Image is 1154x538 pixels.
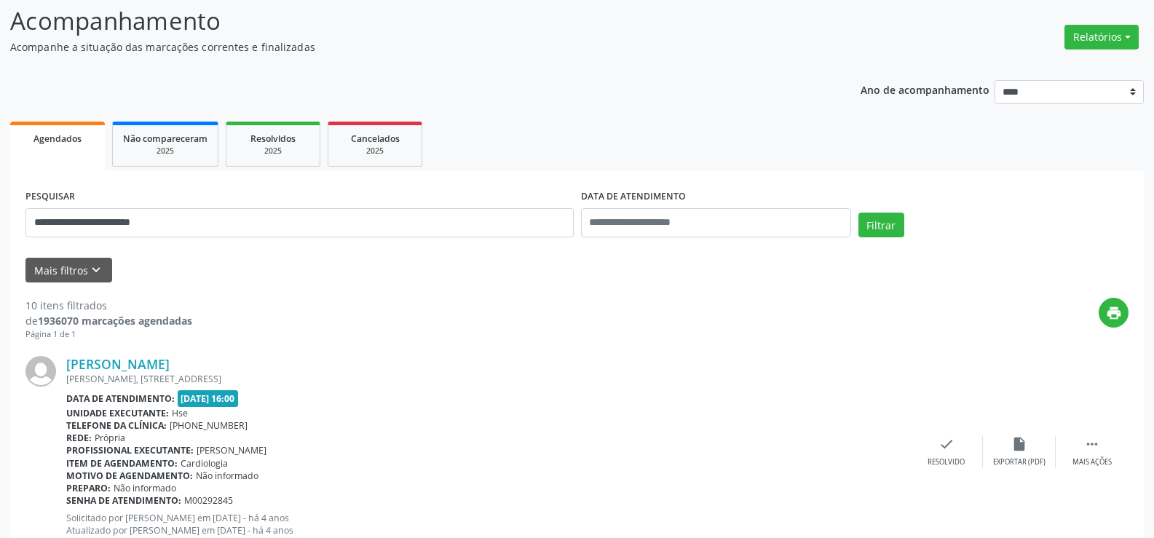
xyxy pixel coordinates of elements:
[339,146,411,157] div: 2025
[66,457,178,470] b: Item de agendamento:
[172,407,188,419] span: Hse
[10,3,804,39] p: Acompanhamento
[196,470,258,482] span: Não informado
[25,313,192,328] div: de
[66,407,169,419] b: Unidade executante:
[197,444,266,456] span: [PERSON_NAME]
[95,432,125,444] span: Própria
[178,390,239,407] span: [DATE] 16:00
[938,436,955,452] i: check
[25,298,192,313] div: 10 itens filtrados
[1106,305,1122,321] i: print
[1099,298,1129,328] button: print
[66,512,910,537] p: Solicitado por [PERSON_NAME] em [DATE] - há 4 anos Atualizado por [PERSON_NAME] em [DATE] - há 4 ...
[25,186,75,208] label: PESQUISAR
[351,132,400,145] span: Cancelados
[66,432,92,444] b: Rede:
[861,80,989,98] p: Ano de acompanhamento
[250,132,296,145] span: Resolvidos
[25,356,56,387] img: img
[1072,457,1112,467] div: Mais ações
[66,494,181,507] b: Senha de atendimento:
[181,457,228,470] span: Cardiologia
[1084,436,1100,452] i: 
[1011,436,1027,452] i: insert_drive_file
[237,146,309,157] div: 2025
[858,213,904,237] button: Filtrar
[123,132,208,145] span: Não compareceram
[170,419,248,432] span: [PHONE_NUMBER]
[993,457,1046,467] div: Exportar (PDF)
[66,419,167,432] b: Telefone da clínica:
[184,494,233,507] span: M00292845
[114,482,176,494] span: Não informado
[66,470,193,482] b: Motivo de agendamento:
[38,314,192,328] strong: 1936070 marcações agendadas
[33,132,82,145] span: Agendados
[10,39,804,55] p: Acompanhe a situação das marcações correntes e finalizadas
[66,356,170,372] a: [PERSON_NAME]
[88,262,104,278] i: keyboard_arrow_down
[66,373,910,385] div: [PERSON_NAME], [STREET_ADDRESS]
[66,392,175,405] b: Data de atendimento:
[928,457,965,467] div: Resolvido
[1064,25,1139,50] button: Relatórios
[25,258,112,283] button: Mais filtroskeyboard_arrow_down
[66,444,194,456] b: Profissional executante:
[25,328,192,341] div: Página 1 de 1
[581,186,686,208] label: DATA DE ATENDIMENTO
[123,146,208,157] div: 2025
[66,482,111,494] b: Preparo:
